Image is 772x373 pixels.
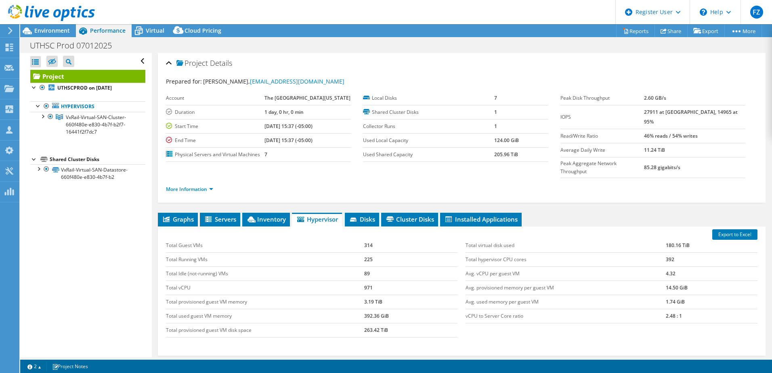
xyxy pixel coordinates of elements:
td: 4.32 [666,266,757,281]
a: VxRail-Virtual-SAN-Datastore-660f480e-e830-4b7f-b2 [30,164,145,182]
a: UTHSCPROD on [DATE] [30,83,145,93]
td: Total Running VMs [166,252,364,266]
label: Duration [166,108,264,116]
span: Servers [204,215,236,223]
span: Environment [34,27,70,34]
a: More [724,25,762,37]
a: More Information [166,186,213,193]
td: Total Idle (not-running) VMs [166,266,364,281]
td: vCPU to Server Core ratio [466,309,666,323]
b: The [GEOGRAPHIC_DATA][US_STATE] [264,94,350,101]
label: Peak Disk Throughput [560,94,644,102]
a: VxRail-Virtual-SAN-Cluster-660f480e-e830-4b7f-b2f7-16441f2f7dc7 [30,112,145,137]
td: 3.19 TiB [364,295,458,309]
td: Total virtual disk used [466,239,666,253]
b: 124.00 GiB [494,137,519,144]
span: Graphs [162,215,194,223]
td: Total used guest VM memory [166,309,364,323]
label: Physical Servers and Virtual Machines [166,151,264,159]
td: 392 [666,252,757,266]
a: Share [655,25,688,37]
a: Project [30,70,145,83]
b: 7 [494,94,497,101]
b: 11.24 TiB [644,147,665,153]
a: Hypervisors [30,101,145,112]
a: Project Notes [46,361,94,371]
div: Shared Cluster Disks [50,155,145,164]
span: Cluster Disks [385,215,434,223]
b: 1 day, 0 hr, 0 min [264,109,304,115]
td: 392.36 GiB [364,309,458,323]
label: Account [166,94,264,102]
label: Peak Aggregate Network Throughput [560,159,644,176]
td: Avg. vCPU per guest VM [466,266,666,281]
td: Total Guest VMs [166,239,364,253]
td: 225 [364,252,458,266]
label: Start Time [166,122,264,130]
td: 1.74 GiB [666,295,757,309]
label: Collector Runs [363,122,494,130]
label: End Time [166,136,264,145]
label: Used Local Capacity [363,136,494,145]
b: [DATE] 15:37 (-05:00) [264,137,313,144]
a: 2 [22,361,47,371]
b: 1 [494,123,497,130]
a: Export to Excel [712,229,757,240]
td: 180.16 TiB [666,239,757,253]
b: 7 [264,151,267,158]
td: 263.42 TiB [364,323,458,337]
span: VxRail-Virtual-SAN-Cluster-660f480e-e830-4b7f-b2f7-16441f2f7dc7 [66,114,126,135]
td: Total provisioned guest VM memory [166,295,364,309]
label: Used Shared Capacity [363,151,494,159]
td: 89 [364,266,458,281]
span: Details [210,58,232,68]
b: [DATE] 15:37 (-05:00) [264,123,313,130]
span: Cloud Pricing [185,27,221,34]
span: Hypervisor [296,215,338,223]
span: Virtual [146,27,164,34]
td: Avg. used memory per guest VM [466,295,666,309]
td: Avg. provisioned memory per guest VM [466,281,666,295]
a: Export [687,25,725,37]
label: Read/Write Ratio [560,132,644,140]
h1: UTHSC Prod 07012025 [26,41,124,50]
td: 314 [364,239,458,253]
b: 46% reads / 54% writes [644,132,698,139]
b: 85.28 gigabits/s [644,164,680,171]
label: IOPS [560,113,644,121]
td: Total vCPU [166,281,364,295]
a: [EMAIL_ADDRESS][DOMAIN_NAME] [250,78,344,85]
td: 2.48 : 1 [666,309,757,323]
b: 2.60 GB/s [644,94,666,101]
span: Inventory [246,215,286,223]
td: 971 [364,281,458,295]
span: Performance [90,27,126,34]
b: 1 [494,109,497,115]
span: FZ [750,6,763,19]
td: Total provisioned guest VM disk space [166,323,364,337]
a: Reports [616,25,655,37]
svg: \n [700,8,707,16]
span: Project [176,59,208,67]
span: [PERSON_NAME], [203,78,344,85]
label: Prepared for: [166,78,202,85]
b: 27911 at [GEOGRAPHIC_DATA], 14965 at 95% [644,109,738,125]
label: Average Daily Write [560,146,644,154]
label: Shared Cluster Disks [363,108,494,116]
b: UTHSCPROD on [DATE] [57,84,112,91]
td: Total hypervisor CPU cores [466,252,666,266]
b: 205.96 TiB [494,151,518,158]
td: 14.50 GiB [666,281,757,295]
span: Installed Applications [444,215,518,223]
label: Local Disks [363,94,494,102]
span: Disks [349,215,375,223]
